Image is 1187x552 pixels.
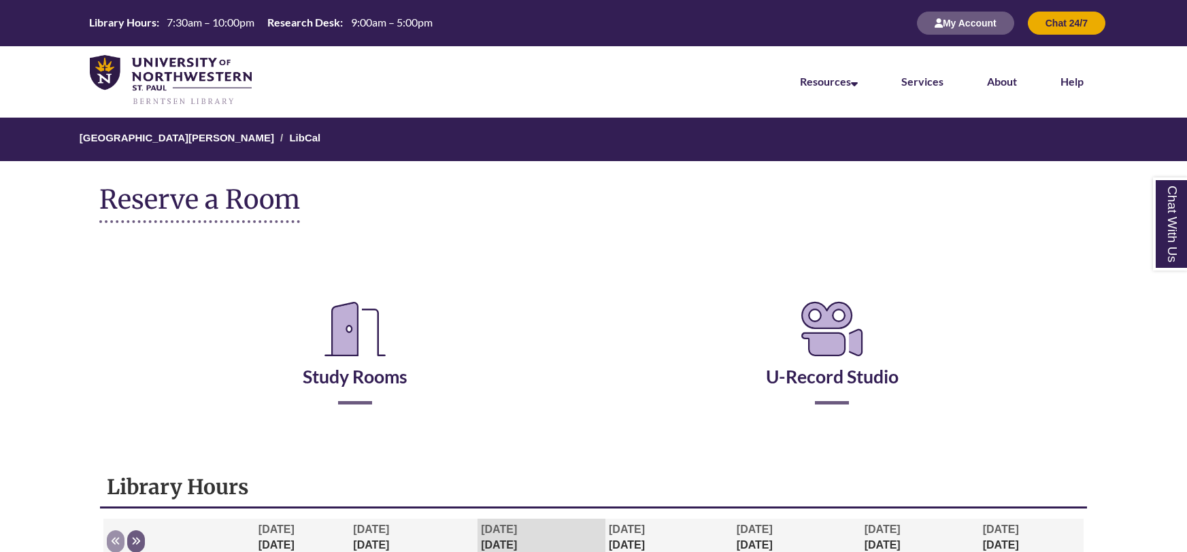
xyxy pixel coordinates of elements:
[80,132,274,143] a: [GEOGRAPHIC_DATA][PERSON_NAME]
[1060,75,1084,88] a: Help
[99,118,1088,161] nav: Breadcrumb
[84,15,437,31] a: Hours Today
[901,75,943,88] a: Services
[99,185,300,223] h1: Reserve a Room
[917,12,1014,35] button: My Account
[84,15,161,30] th: Library Hours:
[865,523,901,535] span: [DATE]
[766,332,899,387] a: U-Record Studio
[737,523,773,535] span: [DATE]
[609,523,645,535] span: [DATE]
[983,523,1019,535] span: [DATE]
[1028,12,1105,35] button: Chat 24/7
[481,523,517,535] span: [DATE]
[917,17,1014,29] a: My Account
[99,257,1088,445] div: Reserve a Room
[107,474,1080,500] h1: Library Hours
[351,16,433,29] span: 9:00am – 5:00pm
[1028,17,1105,29] a: Chat 24/7
[262,15,345,30] th: Research Desk:
[90,55,252,106] img: UNWSP Library Logo
[167,16,254,29] span: 7:30am – 10:00pm
[800,75,858,88] a: Resources
[987,75,1017,88] a: About
[84,15,437,30] table: Hours Today
[258,523,295,535] span: [DATE]
[353,523,389,535] span: [DATE]
[289,132,320,143] a: LibCal
[303,332,407,387] a: Study Rooms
